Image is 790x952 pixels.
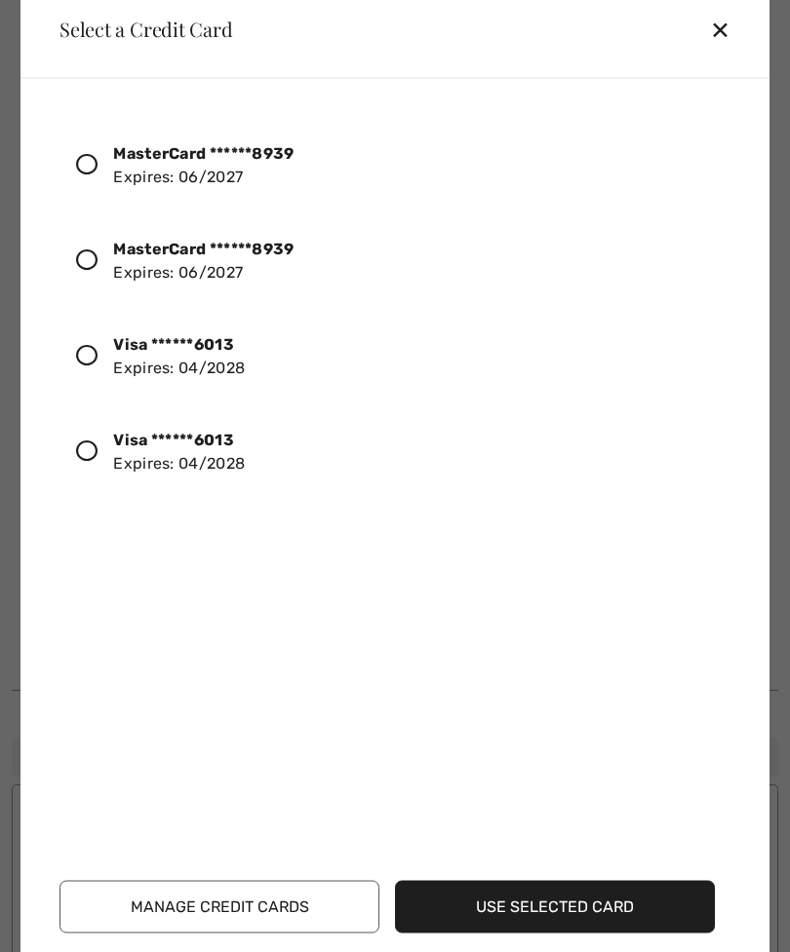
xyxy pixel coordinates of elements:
[113,428,245,475] div: Expires: 04/2028
[113,237,294,284] div: Expires: 06/2027
[710,9,746,50] div: ✕
[113,332,245,379] div: Expires: 04/2028
[113,141,294,188] div: Expires: 06/2027
[44,19,233,39] div: Select a Credit Card
[59,880,379,933] button: Manage Credit Cards
[395,880,715,933] button: Use Selected Card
